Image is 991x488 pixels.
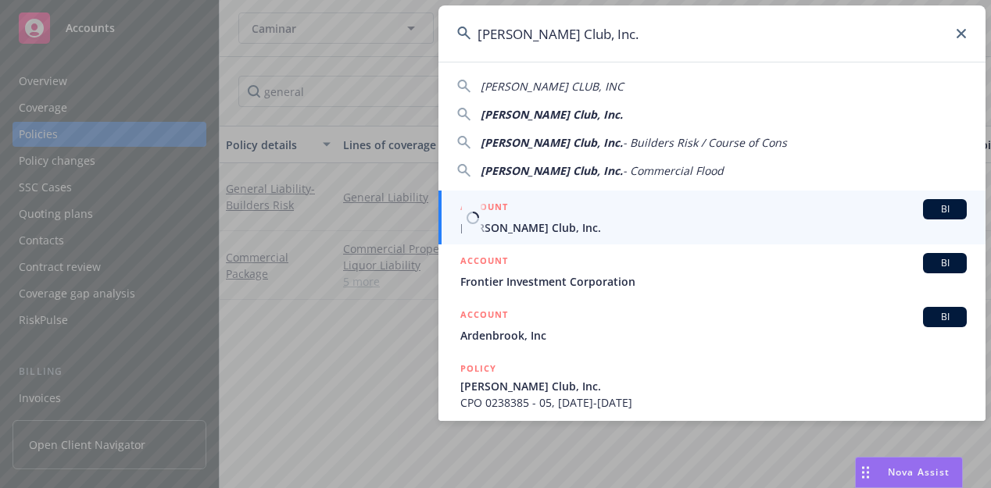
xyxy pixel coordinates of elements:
[929,202,961,216] span: BI
[460,378,967,394] span: [PERSON_NAME] Club, Inc.
[929,256,961,270] span: BI
[623,163,724,178] span: - Commercial Flood
[438,352,986,419] a: POLICY[PERSON_NAME] Club, Inc.CPO 0238385 - 05, [DATE]-[DATE]
[460,361,496,376] h5: POLICY
[856,458,875,487] div: Drag to move
[460,199,508,218] h5: ACCOUNT
[481,107,623,122] span: [PERSON_NAME] Club, Inc.
[438,244,986,298] a: ACCOUNTBIFrontier Investment Corporation
[438,298,986,352] a: ACCOUNTBIArdenbrook, Inc
[460,307,508,326] h5: ACCOUNT
[460,394,967,411] span: CPO 0238385 - 05, [DATE]-[DATE]
[460,253,508,272] h5: ACCOUNT
[481,79,624,94] span: [PERSON_NAME] CLUB, INC
[460,219,967,236] span: [PERSON_NAME] Club, Inc.
[460,273,967,290] span: Frontier Investment Corporation
[481,135,623,150] span: [PERSON_NAME] Club, Inc.
[929,310,961,324] span: BI
[460,327,967,344] span: Ardenbrook, Inc
[438,5,986,62] input: Search...
[438,191,986,244] a: ACCOUNTBI[PERSON_NAME] Club, Inc.
[855,457,963,488] button: Nova Assist
[888,465,950,479] span: Nova Assist
[623,135,787,150] span: - Builders Risk / Course of Cons
[481,163,623,178] span: [PERSON_NAME] Club, Inc.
